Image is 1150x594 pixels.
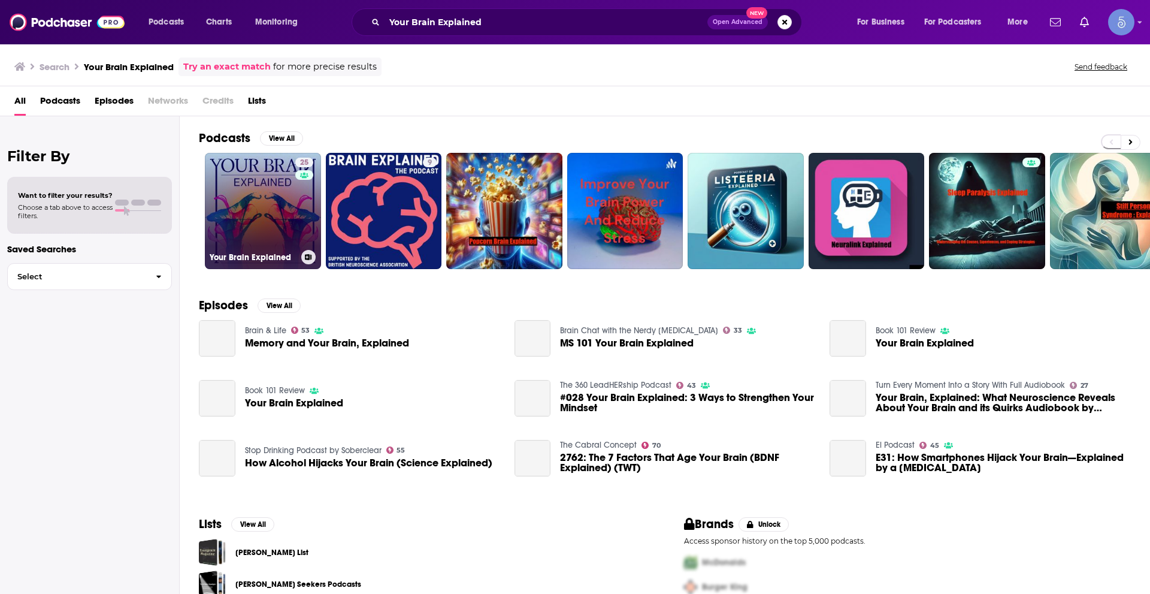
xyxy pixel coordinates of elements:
[515,380,551,417] a: #028 Your Brain Explained: 3 Ways to Strengthen Your Mindset
[397,448,405,453] span: 55
[423,158,437,167] a: 9
[235,578,361,591] a: [PERSON_NAME] Seekers Podcasts
[183,60,271,74] a: Try an exact match
[140,13,199,32] button: open menu
[560,393,815,413] a: #028 Your Brain Explained: 3 Ways to Strengthen Your Mindset
[206,14,232,31] span: Charts
[14,91,26,116] a: All
[919,442,939,449] a: 45
[273,60,377,74] span: for more precise results
[245,445,382,456] a: Stop Drinking Podcast by Soberclear
[1081,383,1088,388] span: 27
[245,458,492,468] a: How Alcohol Hijacks Your Brain (Science Explained)
[255,14,298,31] span: Monitoring
[199,298,301,313] a: EpisodesView All
[560,338,694,348] span: MS 101 Your Brain Explained
[247,13,313,32] button: open menu
[746,7,768,19] span: New
[723,327,742,334] a: 33
[702,582,747,592] span: Burger King
[1007,14,1028,31] span: More
[40,91,80,116] a: Podcasts
[876,440,915,450] a: El Podcast
[18,203,113,220] span: Choose a tab above to access filters.
[363,8,813,36] div: Search podcasts, credits, & more...
[560,380,671,390] a: The 360 LeadHERship Podcast
[679,550,702,575] img: First Pro Logo
[385,13,707,32] input: Search podcasts, credits, & more...
[245,338,409,348] span: Memory and Your Brain, Explained
[231,517,274,532] button: View All
[199,320,235,357] a: Memory and Your Brain, Explained
[857,14,904,31] span: For Business
[7,263,172,290] button: Select
[260,131,303,146] button: View All
[876,393,1131,413] a: Your Brain, Explained: What Neuroscience Reveals About Your Brain and its Quirks Audiobook by Mar...
[7,147,172,165] h2: Filter By
[199,517,274,532] a: ListsView All
[258,298,301,313] button: View All
[830,380,866,417] a: Your Brain, Explained: What Neuroscience Reveals About Your Brain and its Quirks Audiobook by Mar...
[148,91,188,116] span: Networks
[707,15,768,29] button: Open AdvancedNew
[386,447,405,454] a: 55
[149,14,184,31] span: Podcasts
[1070,382,1088,389] a: 27
[199,298,248,313] h2: Episodes
[652,443,661,448] span: 70
[199,517,222,532] h2: Lists
[40,61,69,73] h3: Search
[684,517,734,532] h2: Brands
[687,383,696,388] span: 43
[326,153,442,269] a: 9
[199,131,250,146] h2: Podcasts
[1108,9,1134,35] span: Logged in as Spiral5-G1
[876,338,974,348] a: Your Brain Explained
[734,328,742,333] span: 33
[515,440,551,477] a: 2762: The 7 Factors That Age Your Brain (BDNF Explained) (TWT)
[18,191,113,200] span: Want to filter your results?
[641,442,661,449] a: 70
[248,91,266,116] a: Lists
[301,328,310,333] span: 53
[739,517,789,532] button: Unlock
[830,320,866,357] a: Your Brain Explained
[560,453,815,473] a: 2762: The 7 Factors That Age Your Brain (BDNF Explained) (TWT)
[702,557,746,568] span: McDonalds
[916,13,999,32] button: open menu
[684,536,1131,545] p: Access sponsor history on the top 5,000 podcasts.
[849,13,919,32] button: open menu
[205,153,321,269] a: 25Your Brain Explained
[1071,62,1131,72] button: Send feedback
[202,91,234,116] span: Credits
[428,157,432,169] span: 9
[876,453,1131,473] a: E31: How Smartphones Hijack Your Brain—Explained by a Psychologist
[930,443,939,448] span: 45
[199,440,235,477] a: How Alcohol Hijacks Your Brain (Science Explained)
[876,393,1131,413] span: Your Brain, Explained: What Neuroscience Reveals About Your Brain and its Quirks Audiobook by [PE...
[10,11,125,34] a: Podchaser - Follow, Share and Rate Podcasts
[235,546,308,559] a: [PERSON_NAME] List
[245,325,286,336] a: Brain & Life
[713,19,762,25] span: Open Advanced
[198,13,239,32] a: Charts
[245,398,343,408] a: Your Brain Explained
[830,440,866,477] a: E31: How Smartphones Hijack Your Brain—Explained by a Psychologist
[7,243,172,255] p: Saved Searches
[876,453,1131,473] span: E31: How Smartphones Hijack Your Brain—Explained by a [MEDICAL_DATA]
[876,325,936,336] a: Book 101 Review
[676,382,696,389] a: 43
[1045,12,1066,32] a: Show notifications dropdown
[300,157,308,169] span: 25
[1108,9,1134,35] button: Show profile menu
[199,539,226,566] a: Marcus Lohrmann_Religion_Total List
[1075,12,1094,32] a: Show notifications dropdown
